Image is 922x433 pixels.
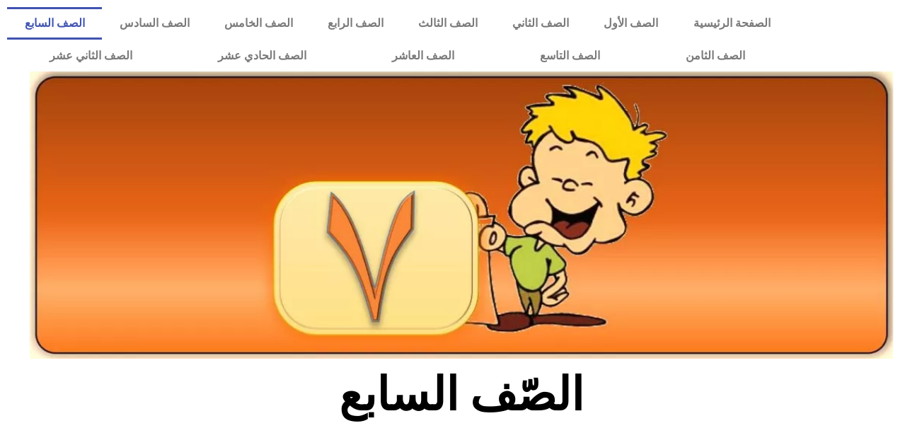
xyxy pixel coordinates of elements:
[642,40,788,72] a: الصف الثامن
[676,7,788,40] a: الصفحة الرئيسية
[350,40,497,72] a: الصف العاشر
[227,367,695,422] h2: الصّف السابع
[102,7,207,40] a: الصف السادس
[7,40,175,72] a: الصف الثاني عشر
[175,40,350,72] a: الصف الحادي عشر
[587,7,676,40] a: الصف الأول
[497,40,643,72] a: الصف التاسع
[207,7,310,40] a: الصف الخامس
[7,7,102,40] a: الصف السابع
[401,7,495,40] a: الصف الثالث
[495,7,587,40] a: الصف الثاني
[310,7,401,40] a: الصف الرابع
